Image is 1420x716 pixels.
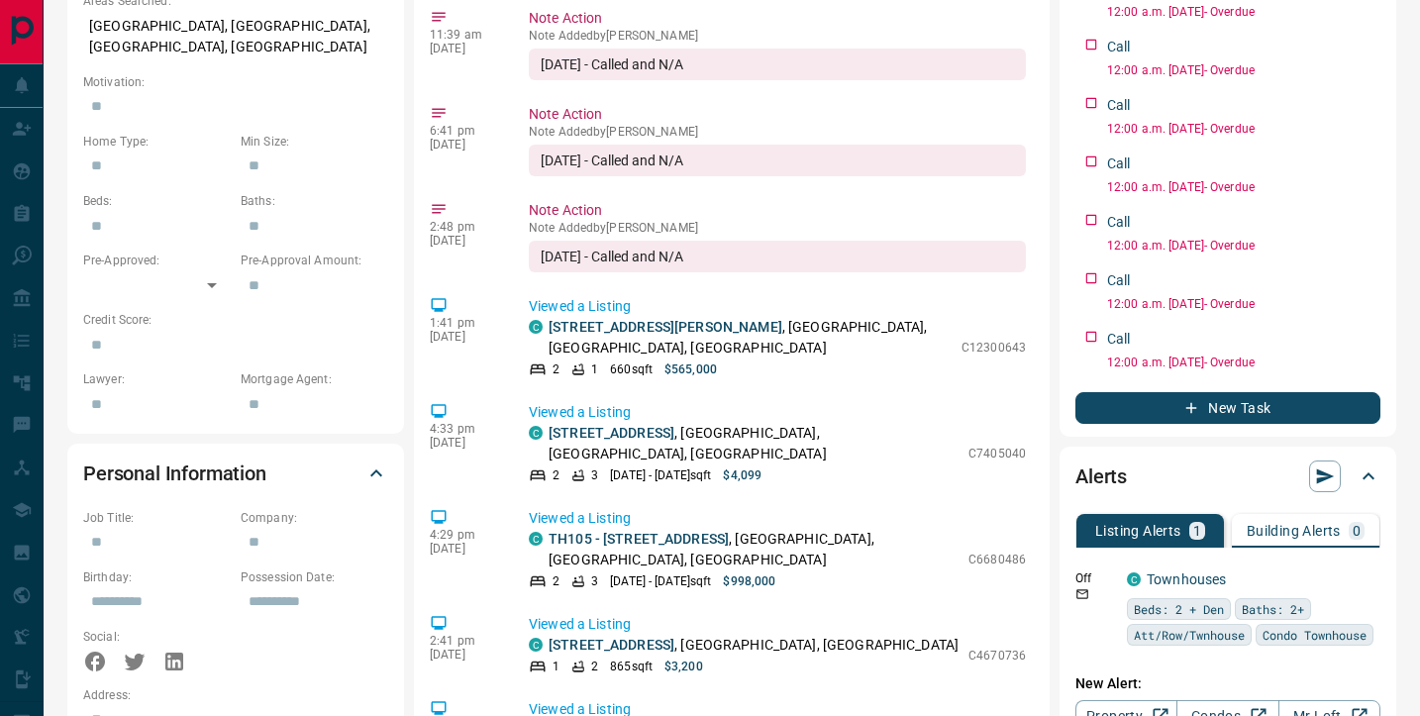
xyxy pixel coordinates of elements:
p: Job Title: [83,509,231,527]
div: [DATE] - Called and N/A [529,145,1026,176]
p: 660 sqft [610,360,653,378]
p: , [GEOGRAPHIC_DATA], [GEOGRAPHIC_DATA], [GEOGRAPHIC_DATA] [549,529,959,570]
a: [STREET_ADDRESS] [549,425,674,441]
p: Call [1107,95,1131,116]
div: condos.ca [1127,572,1141,586]
p: C7405040 [968,445,1026,462]
p: 12:00 a.m. [DATE] - Overdue [1107,178,1380,196]
p: Call [1107,329,1131,350]
p: Motivation: [83,73,388,91]
p: Building Alerts [1247,524,1341,538]
p: 4:29 pm [430,528,499,542]
p: [DATE] [430,436,499,450]
p: Viewed a Listing [529,296,1026,317]
p: 1 [553,658,559,675]
p: [DATE] [430,234,499,248]
p: $3,200 [664,658,703,675]
p: 12:00 a.m. [DATE] - Overdue [1107,295,1380,313]
p: Baths: [241,192,388,210]
p: C6680486 [968,551,1026,568]
div: [DATE] - Called and N/A [529,241,1026,272]
p: Note Added by [PERSON_NAME] [529,125,1026,139]
p: Call [1107,37,1131,57]
p: [DATE] [430,542,499,556]
p: Company: [241,509,388,527]
p: C12300643 [962,339,1026,357]
p: 12:00 a.m. [DATE] - Overdue [1107,237,1380,255]
a: TH105 - [STREET_ADDRESS] [549,531,729,547]
p: Credit Score: [83,311,388,329]
p: $565,000 [664,360,717,378]
p: 3 [591,466,598,484]
p: $998,000 [723,572,775,590]
a: [STREET_ADDRESS][PERSON_NAME] [549,319,782,335]
svg: Email [1075,587,1089,601]
p: Note Action [529,8,1026,29]
div: condos.ca [529,426,543,440]
p: Call [1107,212,1131,233]
p: 1 [591,360,598,378]
p: New Alert: [1075,673,1380,694]
p: [DATE] - [DATE] sqft [610,466,711,484]
p: 2:41 pm [430,634,499,648]
p: 0 [1353,524,1361,538]
p: Beds: [83,192,231,210]
p: 3 [591,572,598,590]
p: Viewed a Listing [529,614,1026,635]
p: , [GEOGRAPHIC_DATA], [GEOGRAPHIC_DATA], [GEOGRAPHIC_DATA] [549,317,952,358]
p: Address: [83,686,388,704]
p: Note Added by [PERSON_NAME] [529,29,1026,43]
p: [DATE] - [DATE] sqft [610,572,711,590]
a: Townhouses [1147,571,1226,587]
div: Alerts [1075,453,1380,500]
p: 1 [1193,524,1201,538]
p: Note Action [529,104,1026,125]
button: New Task [1075,392,1380,424]
p: Call [1107,153,1131,174]
p: Pre-Approved: [83,252,231,269]
p: Home Type: [83,133,231,151]
p: Mortgage Agent: [241,370,388,388]
p: 12:00 a.m. [DATE] - Overdue [1107,354,1380,371]
span: Baths: 2+ [1242,599,1304,619]
p: 12:00 a.m. [DATE] - Overdue [1107,3,1380,21]
p: 12:00 a.m. [DATE] - Overdue [1107,61,1380,79]
p: Viewed a Listing [529,402,1026,423]
p: 2 [553,360,559,378]
a: [STREET_ADDRESS] [549,637,674,653]
p: [DATE] [430,648,499,662]
p: 2:48 pm [430,220,499,234]
div: condos.ca [529,532,543,546]
p: Min Size: [241,133,388,151]
p: 2 [553,572,559,590]
p: Possession Date: [241,568,388,586]
p: 2 [553,466,559,484]
span: Beds: 2 + Den [1134,599,1224,619]
p: 865 sqft [610,658,653,675]
p: Lawyer: [83,370,231,388]
p: [DATE] [430,330,499,344]
p: Note Action [529,200,1026,221]
div: condos.ca [529,638,543,652]
p: 11:39 am [430,28,499,42]
div: Personal Information [83,450,388,497]
div: [DATE] - Called and N/A [529,49,1026,80]
p: Note Added by [PERSON_NAME] [529,221,1026,235]
h2: Personal Information [83,458,266,489]
p: Call [1107,270,1131,291]
span: Att/Row/Twnhouse [1134,625,1245,645]
p: 4:33 pm [430,422,499,436]
p: Pre-Approval Amount: [241,252,388,269]
p: Off [1075,569,1115,587]
p: C4670736 [968,647,1026,665]
p: [DATE] [430,42,499,55]
p: 6:41 pm [430,124,499,138]
p: Social: [83,628,231,646]
p: Birthday: [83,568,231,586]
p: 2 [591,658,598,675]
p: $4,099 [723,466,761,484]
span: Condo Townhouse [1263,625,1367,645]
p: [GEOGRAPHIC_DATA], [GEOGRAPHIC_DATA], [GEOGRAPHIC_DATA], [GEOGRAPHIC_DATA] [83,10,388,63]
div: condos.ca [529,320,543,334]
p: , [GEOGRAPHIC_DATA], [GEOGRAPHIC_DATA] [549,635,959,656]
